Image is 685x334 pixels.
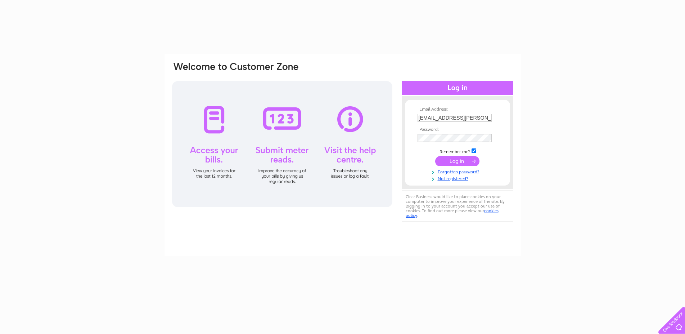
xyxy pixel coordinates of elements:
a: Forgotten password? [418,168,499,175]
div: Clear Business would like to place cookies on your computer to improve your experience of the sit... [402,191,513,222]
th: Email Address: [416,107,499,112]
a: cookies policy [406,208,499,218]
input: Submit [435,156,479,166]
a: Not registered? [418,175,499,182]
td: Remember me? [416,147,499,155]
th: Password: [416,127,499,132]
